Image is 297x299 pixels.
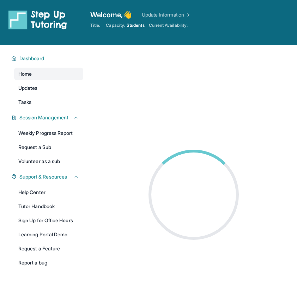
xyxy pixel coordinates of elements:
[142,11,191,18] a: Update Information
[19,114,68,121] span: Session Management
[14,68,83,80] a: Home
[14,200,83,213] a: Tutor Handbook
[127,23,145,28] span: Students
[17,173,79,180] button: Support & Resources
[106,23,125,28] span: Capacity:
[14,228,83,241] a: Learning Portal Demo
[90,10,132,20] span: Welcome, 👋
[14,186,83,199] a: Help Center
[14,256,83,269] a: Report a bug
[19,173,67,180] span: Support & Resources
[14,214,83,227] a: Sign Up for Office Hours
[14,141,83,154] a: Request a Sub
[14,82,83,94] a: Updates
[149,23,188,28] span: Current Availability:
[14,155,83,168] a: Volunteer as a sub
[90,23,100,28] span: Title:
[14,127,83,139] a: Weekly Progress Report
[14,242,83,255] a: Request a Feature
[184,11,191,18] img: Chevron Right
[17,55,79,62] button: Dashboard
[18,85,38,92] span: Updates
[18,70,32,77] span: Home
[18,99,31,106] span: Tasks
[14,96,83,108] a: Tasks
[8,10,67,30] img: logo
[19,55,44,62] span: Dashboard
[17,114,79,121] button: Session Management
